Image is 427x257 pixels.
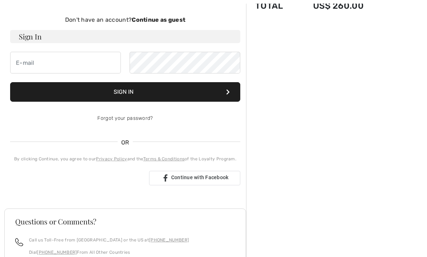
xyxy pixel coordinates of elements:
a: Privacy Policy [96,156,127,161]
iframe: Sign in with Google Dialog [278,7,420,107]
a: Forgot your password? [97,115,153,121]
h3: Questions or Comments? [15,218,235,225]
a: [PHONE_NUMBER] [37,250,77,255]
a: Continue with Facebook [149,171,240,185]
span: Continue with Facebook [171,174,229,180]
p: Call us Toll-Free from [GEOGRAPHIC_DATA] or the US at [29,237,189,243]
div: By clicking Continue, you agree to our and the of the Loyalty Program. [10,156,240,162]
a: Terms & Conditions [143,156,185,161]
strong: Continue as guest [132,16,185,23]
div: Don't have an account? [10,16,240,24]
p: Dial From All Other Countries [29,249,189,256]
span: OR [118,138,133,147]
h3: Sign In [10,30,240,43]
button: Sign In [10,82,240,102]
input: E-mail [10,52,121,73]
iframe: Sign in with Google Button [7,170,147,186]
img: call [15,238,23,246]
a: [PHONE_NUMBER] [149,237,189,243]
div: Sign in with Google. Opens in new tab [10,170,143,186]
